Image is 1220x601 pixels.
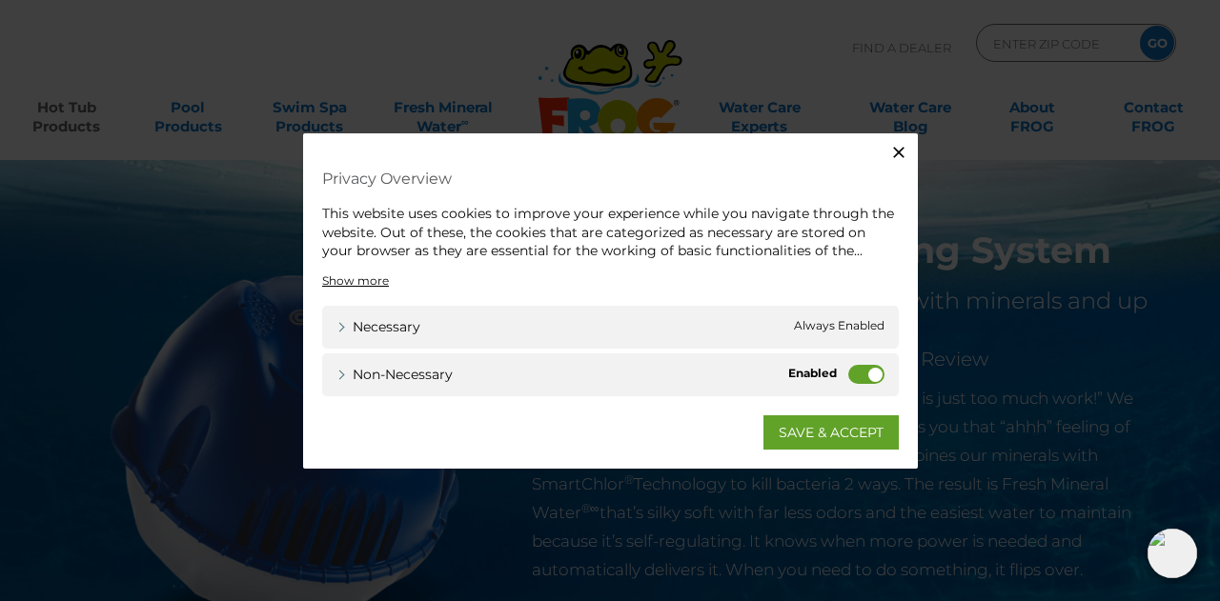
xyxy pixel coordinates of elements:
div: This website uses cookies to improve your experience while you navigate through the website. Out ... [322,205,899,261]
a: Show more [322,271,389,289]
a: Non-necessary [336,364,453,384]
a: Necessary [336,316,420,336]
span: Always Enabled [794,316,884,336]
a: SAVE & ACCEPT [763,414,899,449]
img: openIcon [1148,529,1197,578]
h4: Privacy Overview [322,162,899,195]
